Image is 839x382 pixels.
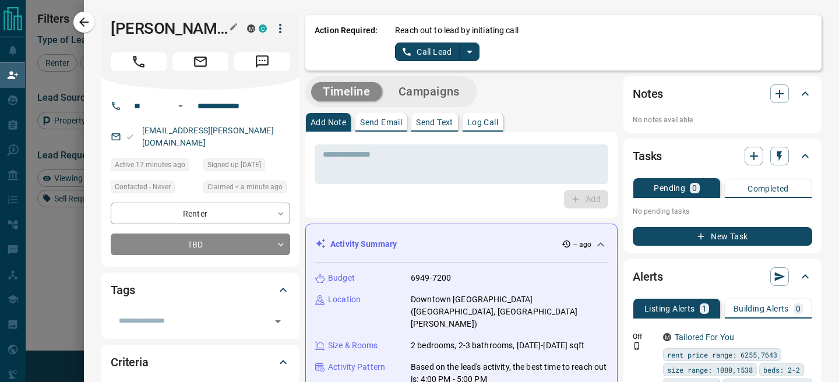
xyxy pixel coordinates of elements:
p: Off [633,331,656,342]
p: Downtown [GEOGRAPHIC_DATA] ([GEOGRAPHIC_DATA], [GEOGRAPHIC_DATA][PERSON_NAME]) [411,293,608,330]
p: Activity Pattern [328,361,385,373]
div: Sun Aug 17 2025 [111,158,198,175]
span: Claimed < a minute ago [207,181,283,193]
h2: Notes [633,84,663,103]
h1: [PERSON_NAME] [111,19,230,38]
button: Open [270,313,286,330]
button: Timeline [311,82,382,101]
div: Alerts [633,263,812,291]
p: 0 [796,305,801,313]
svg: Email Valid [126,133,134,141]
p: Completed [748,185,789,193]
p: 1 [702,305,707,313]
div: Sat Jun 01 2024 [203,158,290,175]
p: Pending [654,184,685,192]
p: Budget [328,272,355,284]
a: Tailored For You [675,333,734,342]
h2: Alerts [633,267,663,286]
p: Send Email [360,118,402,126]
span: beds: 2-2 [763,364,800,376]
span: rent price range: 6255,7643 [667,349,777,360]
p: Add Note [311,118,346,126]
button: Open [174,99,188,113]
span: Signed up [DATE] [207,159,261,171]
p: Action Required: [315,24,378,61]
button: Campaigns [387,82,471,101]
p: Log Call [467,118,498,126]
div: Tags [111,276,290,304]
p: Reach out to lead by initiating call [395,24,519,37]
span: Call [111,52,167,71]
p: Activity Summary [330,238,397,250]
p: 6949-7200 [411,272,451,284]
div: Tasks [633,142,812,170]
div: mrloft.ca [663,333,671,341]
button: Call Lead [395,43,460,61]
p: Send Text [416,118,453,126]
h2: Criteria [111,353,149,372]
div: TBD [111,234,290,255]
div: Renter [111,203,290,224]
div: Criteria [111,348,290,376]
p: No notes available [633,115,812,125]
span: Contacted - Never [115,181,171,193]
p: 2 bedrooms, 2-3 bathrooms, [DATE]-[DATE] sqft [411,339,584,352]
p: Size & Rooms [328,339,378,352]
h2: Tasks [633,147,662,165]
div: mrloft.ca [247,24,255,33]
span: size range: 1080,1538 [667,364,753,376]
span: Active 17 minutes ago [115,159,185,171]
span: Message [234,52,290,71]
svg: Push Notification Only [633,342,641,350]
div: Activity Summary-- ago [315,234,608,255]
p: No pending tasks [633,203,812,220]
a: [EMAIL_ADDRESS][PERSON_NAME][DOMAIN_NAME] [142,126,274,147]
p: Listing Alerts [644,305,695,313]
p: Building Alerts [734,305,789,313]
div: Sun Aug 17 2025 [203,181,290,197]
div: condos.ca [259,24,267,33]
p: 0 [692,184,697,192]
div: Notes [633,80,812,108]
p: -- ago [573,239,591,250]
div: split button [395,43,480,61]
button: New Task [633,227,812,246]
span: Email [172,52,228,71]
p: Location [328,293,361,306]
h2: Tags [111,281,135,299]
